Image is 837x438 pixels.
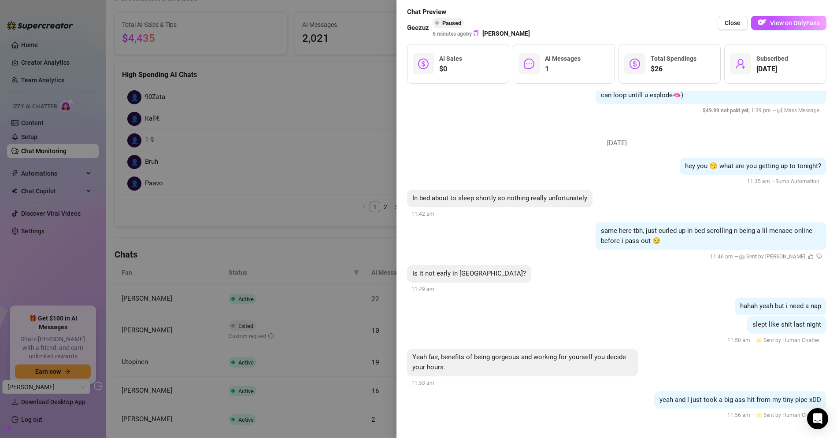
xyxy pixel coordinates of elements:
[411,286,434,292] span: 11:49 am
[703,107,751,114] span: $ 49.99 not paid yet ,
[433,31,530,37] span: 6 minutes ago by
[473,30,479,36] span: copy
[740,302,821,310] span: hahah yeah but i need a nap
[407,7,530,18] span: Chat Preview
[442,20,461,26] span: Paused
[545,55,581,62] span: AI Messages
[412,353,626,372] span: Yeah fair, benefits of being gorgeous and working for yourself you decide your hours.
[412,269,526,277] span: Is it not early in [GEOGRAPHIC_DATA]?
[524,59,534,69] span: message
[685,162,821,170] span: hey you 😏 what are you getting up to tonight?
[751,16,826,30] button: OFView on OnlyFans
[411,380,434,386] span: 11:53 am
[407,23,429,33] span: Geezuz
[439,55,462,62] span: AI Sales
[752,320,821,328] span: slept like shit last night
[775,178,819,184] span: Bump Automation
[807,408,828,429] div: Open Intercom Messenger
[630,59,640,69] span: dollar
[756,337,819,343] span: 🌟 Sent by Human Chatter
[473,30,479,37] button: Copy Teammate ID
[816,254,822,259] span: dislike
[718,16,748,30] button: Close
[659,396,821,404] span: yeah and I just took a big ass hit from my tiny pipe xDD
[727,337,822,343] span: 11:50 am —
[545,64,581,74] span: 1
[738,254,805,260] span: 🤖 Sent by [PERSON_NAME]
[703,107,822,114] span: 1:39 pm —
[735,59,746,69] span: user-add
[756,412,819,418] span: 🌟 Sent by Human Chatter
[756,55,788,62] span: Subscribed
[776,107,819,114] span: 📢 Mass Message
[418,59,429,69] span: dollar
[651,64,696,74] span: $26
[411,211,434,217] span: 11:42 am
[747,178,822,184] span: 11:35 am —
[727,412,822,418] span: 11:56 am —
[412,194,587,202] span: In bed about to sleep shortly so nothing really unfortunately
[601,60,818,99] span: Hey... mommy is going to spit on you now... 💦 and then ride that cock as long as I need and you'r...
[758,18,767,27] img: OF
[756,64,788,74] span: [DATE]
[808,254,814,259] span: like
[770,19,820,26] span: View on OnlyFans
[725,19,741,26] span: Close
[601,227,812,245] span: same here tbh, just curled up in bed scrolling n being a lil menace online before i pass out 😏
[439,64,462,74] span: $0
[651,55,696,62] span: Total Spendings
[600,138,633,149] span: [DATE]
[482,29,530,38] span: [PERSON_NAME]
[710,254,822,260] span: 11:46 am —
